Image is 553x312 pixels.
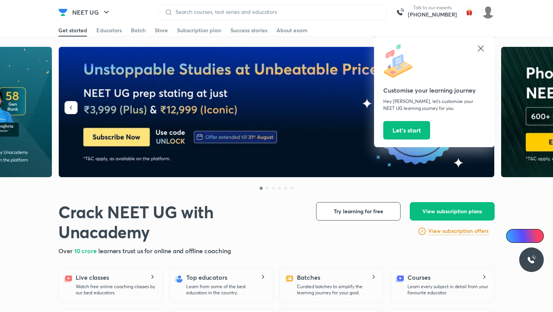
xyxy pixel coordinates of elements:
[410,202,495,221] button: View subscription plans
[428,227,488,236] a: View subscription offers
[511,233,517,239] img: Icon
[297,273,320,282] h5: Batches
[422,207,482,215] span: View subscription plans
[316,202,401,221] button: Try learning for free
[58,202,304,242] h1: Crack NEET UG with Unacademy
[383,44,418,78] img: icon
[519,233,539,239] span: Ai Doubts
[76,284,156,296] p: Watch free online coaching classes by our best educators.
[155,27,168,34] div: Store
[230,27,267,34] div: Success stories
[482,6,495,19] img: Vishnudutt
[98,247,231,255] span: learners trust us for online and offline coaching
[177,24,221,37] a: Subscription plan
[506,229,544,243] a: Ai Doubts
[172,9,380,15] input: Search courses, test series and educators
[428,227,488,235] h6: View subscription offers
[96,27,122,34] div: Educators
[177,27,221,34] div: Subscription plan
[58,247,74,255] span: Over
[334,207,383,215] span: Try learning for free
[230,24,267,37] a: Success stories
[58,8,68,17] img: Company Logo
[186,284,267,296] p: Learn from some of the best educators in the country.
[96,24,122,37] a: Educators
[155,24,168,37] a: Store
[186,273,227,282] h5: Top educators
[58,27,87,34] div: Get started
[408,11,457,18] a: [PHONE_NUMBER]
[76,273,109,282] h5: Live classes
[392,5,408,20] img: call-us
[408,5,457,11] p: Talk to our experts
[383,86,485,95] h5: Customise your learning journey
[131,27,146,34] div: Batch
[276,24,308,37] a: About exam
[276,27,308,34] div: About exam
[131,24,146,37] a: Batch
[463,6,475,18] img: avatar
[407,273,430,282] h5: Courses
[68,5,116,20] button: NEET UG
[407,284,488,296] p: Learn every subject in detail from your favourite educator.
[74,247,98,255] span: 10 crore
[383,121,430,139] button: Let’s start
[383,98,485,112] p: Hey [PERSON_NAME], let’s customise your NEET UG learning journey for you
[297,284,377,296] p: Curated batches to simplify the learning journey for your goal.
[527,255,536,264] img: ttu
[58,24,87,37] a: Get started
